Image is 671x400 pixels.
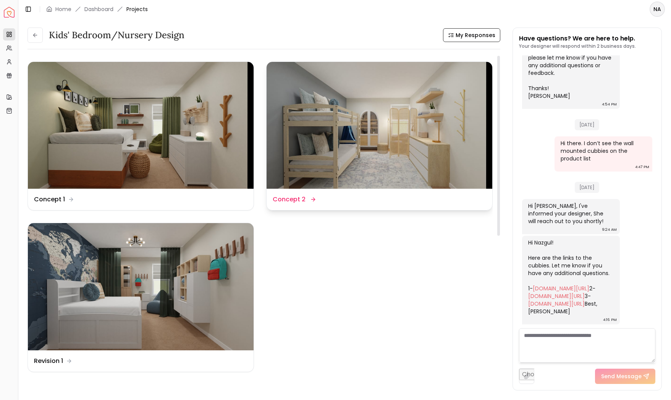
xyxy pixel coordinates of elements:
[443,28,500,42] button: My Responses
[34,356,63,366] dd: Revision 1
[635,163,649,171] div: 4:47 PM
[28,62,254,189] img: Concept 1
[575,182,599,193] span: [DATE]
[528,31,612,100] div: Hi Nazgul! Your project was uploaded, please let me know if you have any additional questions or ...
[84,5,113,13] a: Dashboard
[561,139,645,162] div: Hi there. I don’t see the wall mounted cubbies on the product list
[34,195,65,204] dd: Concept 1
[456,31,495,39] span: My Responses
[519,43,636,49] p: Your designer will respond within 2 business days.
[266,62,493,211] a: Concept 2Concept 2
[28,223,254,350] img: Revision 1
[27,62,254,211] a: Concept 1Concept 1
[603,316,617,324] div: 4:16 PM
[519,34,636,43] p: Have questions? We are here to help.
[27,223,254,372] a: Revision 1Revision 1
[46,5,148,13] nav: breadcrumb
[55,5,71,13] a: Home
[602,100,617,108] div: 4:54 PM
[273,195,306,204] dd: Concept 2
[267,62,492,189] img: Concept 2
[4,7,15,18] a: Spacejoy
[533,285,589,292] a: [DOMAIN_NAME][URL]
[602,226,617,233] div: 9:24 AM
[126,5,148,13] span: Projects
[650,2,665,17] button: NA
[528,239,612,315] div: Hi Nazgul! Here are the links to the cubbies. Let me know if you have any additional questions. 1...
[650,2,664,16] span: NA
[528,292,585,300] a: [DOMAIN_NAME][URL]
[575,119,599,130] span: [DATE]
[4,7,15,18] img: Spacejoy Logo
[528,300,585,308] a: [DOMAIN_NAME][URL]
[528,202,612,225] div: Hi [PERSON_NAME], I've informed your designer, She will reach out to you shortly!
[49,29,184,41] h3: Kids' Bedroom/Nursery Design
